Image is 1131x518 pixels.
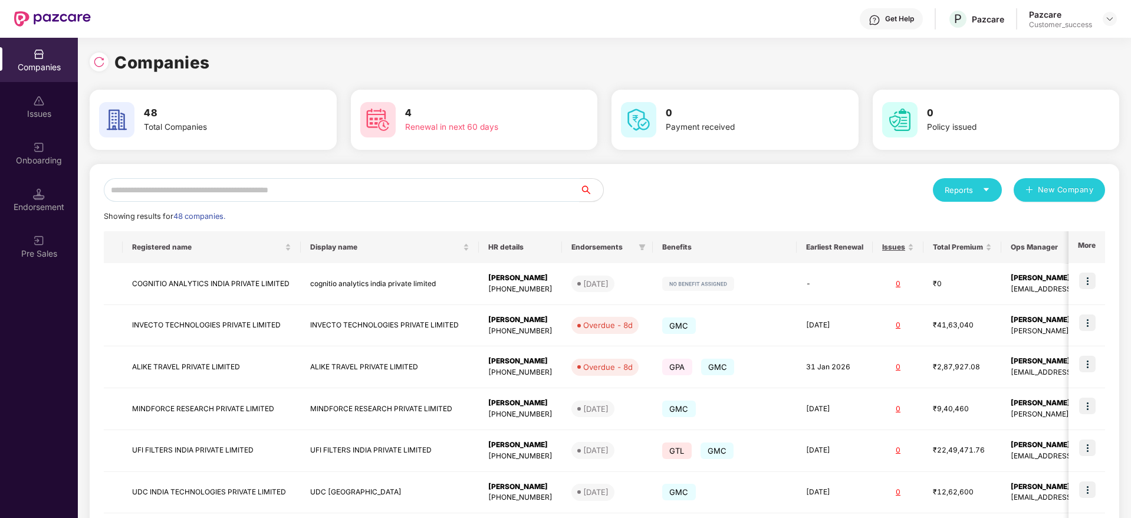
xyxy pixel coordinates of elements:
span: caret-down [982,186,990,194]
div: [PERSON_NAME] [488,398,553,409]
img: svg+xml;base64,PHN2ZyB3aWR0aD0iMTQuNSIgaGVpZ2h0PSIxNC41IiB2aWV3Qm94PSIwIDAgMTYgMTYiIGZpbGw9Im5vbm... [33,188,45,200]
div: [PERSON_NAME] [488,273,553,284]
td: INVECTO TECHNOLOGIES PRIVATE LIMITED [123,305,301,347]
span: Display name [310,242,461,252]
div: 0 [882,445,914,456]
span: GMC [701,359,735,375]
button: search [579,178,604,202]
span: search [579,185,603,195]
div: [PHONE_NUMBER] [488,284,553,295]
div: [PHONE_NUMBER] [488,326,553,337]
img: icon [1079,398,1096,414]
div: [PHONE_NUMBER] [488,367,553,378]
div: [PHONE_NUMBER] [488,492,553,503]
img: svg+xml;base64,PHN2ZyB4bWxucz0iaHR0cDovL3d3dy53My5vcmcvMjAwMC9zdmciIHdpZHRoPSI2MCIgaGVpZ2h0PSI2MC... [360,102,396,137]
td: [DATE] [797,305,873,347]
div: Total Companies [144,121,292,134]
td: UDC [GEOGRAPHIC_DATA] [301,472,479,514]
th: Benefits [653,231,797,263]
div: ₹2,87,927.08 [933,362,992,373]
span: New Company [1038,184,1094,196]
div: ₹12,62,600 [933,487,992,498]
td: [DATE] [797,472,873,514]
td: MINDFORCE RESEARCH PRIVATE LIMITED [301,388,479,430]
td: ALIKE TRAVEL PRIVATE LIMITED [123,346,301,388]
div: ₹9,40,460 [933,404,992,415]
img: svg+xml;base64,PHN2ZyBpZD0iQ29tcGFuaWVzIiB4bWxucz0iaHR0cDovL3d3dy53My5vcmcvMjAwMC9zdmciIHdpZHRoPS... [33,48,45,60]
div: [PERSON_NAME] [488,440,553,451]
img: svg+xml;base64,PHN2ZyBpZD0iSGVscC0zMngzMiIgeG1sbnM9Imh0dHA6Ly93d3cudzMub3JnLzIwMDAvc3ZnIiB3aWR0aD... [869,14,880,26]
th: Display name [301,231,479,263]
th: HR details [479,231,562,263]
td: 31 Jan 2026 [797,346,873,388]
div: [PERSON_NAME] [488,314,553,326]
h3: 48 [144,106,292,121]
th: More [1068,231,1105,263]
div: [PHONE_NUMBER] [488,451,553,462]
div: 0 [882,362,914,373]
span: GMC [662,484,696,500]
span: Endorsements [571,242,634,252]
div: [PERSON_NAME] [488,356,553,367]
span: Issues [882,242,905,252]
div: Policy issued [927,121,1076,134]
div: Overdue - 8d [583,361,633,373]
div: Renewal in next 60 days [405,121,554,134]
img: svg+xml;base64,PHN2ZyBpZD0iRHJvcGRvd24tMzJ4MzIiIHhtbG5zPSJodHRwOi8vd3d3LnczLm9yZy8yMDAwL3N2ZyIgd2... [1105,14,1114,24]
span: Registered name [132,242,282,252]
img: svg+xml;base64,PHN2ZyBpZD0iUmVsb2FkLTMyeDMyIiB4bWxucz0iaHR0cDovL3d3dy53My5vcmcvMjAwMC9zdmciIHdpZH... [93,56,105,68]
div: [DATE] [583,403,609,415]
img: icon [1079,440,1096,456]
div: ₹0 [933,278,992,290]
th: Issues [873,231,923,263]
div: 0 [882,320,914,331]
img: svg+xml;base64,PHN2ZyB4bWxucz0iaHR0cDovL3d3dy53My5vcmcvMjAwMC9zdmciIHdpZHRoPSI2MCIgaGVpZ2h0PSI2MC... [99,102,134,137]
span: GMC [662,317,696,334]
img: icon [1079,481,1096,498]
h1: Companies [114,50,210,76]
div: [DATE] [583,486,609,498]
img: New Pazcare Logo [14,11,91,27]
td: [DATE] [797,388,873,430]
td: - [797,263,873,305]
div: Pazcare [1029,9,1092,20]
img: icon [1079,273,1096,289]
div: [PHONE_NUMBER] [488,409,553,420]
td: MINDFORCE RESEARCH PRIVATE LIMITED [123,388,301,430]
th: Total Premium [923,231,1001,263]
th: Registered name [123,231,301,263]
td: cognitio analytics india private limited [301,263,479,305]
img: svg+xml;base64,PHN2ZyB4bWxucz0iaHR0cDovL3d3dy53My5vcmcvMjAwMC9zdmciIHdpZHRoPSIxMjIiIGhlaWdodD0iMj... [662,277,734,291]
td: [DATE] [797,430,873,472]
span: 48 companies. [173,212,225,221]
td: ALIKE TRAVEL PRIVATE LIMITED [301,346,479,388]
div: 0 [882,487,914,498]
td: UFI FILTERS INDIA PRIVATE LIMITED [301,430,479,472]
span: plus [1025,186,1033,195]
div: [DATE] [583,278,609,290]
div: 0 [882,278,914,290]
td: UFI FILTERS INDIA PRIVATE LIMITED [123,430,301,472]
th: Earliest Renewal [797,231,873,263]
img: icon [1079,356,1096,372]
span: GMC [662,401,696,417]
button: plusNew Company [1014,178,1105,202]
img: svg+xml;base64,PHN2ZyB4bWxucz0iaHR0cDovL3d3dy53My5vcmcvMjAwMC9zdmciIHdpZHRoPSI2MCIgaGVpZ2h0PSI2MC... [621,102,656,137]
td: INVECTO TECHNOLOGIES PRIVATE LIMITED [301,305,479,347]
div: [PERSON_NAME] [488,481,553,493]
img: svg+xml;base64,PHN2ZyB3aWR0aD0iMjAiIGhlaWdodD0iMjAiIHZpZXdCb3g9IjAgMCAyMCAyMCIgZmlsbD0ibm9uZSIgeG... [33,235,45,247]
div: Pazcare [972,14,1004,25]
span: Total Premium [933,242,983,252]
img: svg+xml;base64,PHN2ZyB3aWR0aD0iMjAiIGhlaWdodD0iMjAiIHZpZXdCb3g9IjAgMCAyMCAyMCIgZmlsbD0ibm9uZSIgeG... [33,142,45,153]
h3: 0 [666,106,814,121]
span: filter [639,244,646,251]
div: [DATE] [583,444,609,456]
div: Reports [945,184,990,196]
span: P [954,12,962,26]
td: UDC INDIA TECHNOLOGIES PRIVATE LIMITED [123,472,301,514]
div: Overdue - 8d [583,319,633,331]
div: Customer_success [1029,20,1092,29]
div: 0 [882,404,914,415]
span: Showing results for [104,212,225,221]
h3: 4 [405,106,554,121]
